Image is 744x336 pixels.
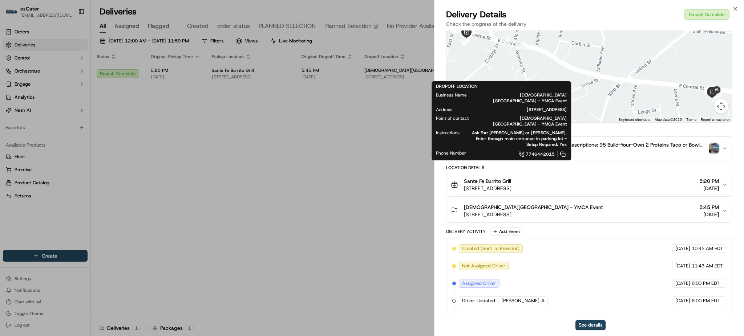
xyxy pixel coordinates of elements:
span: [PERSON_NAME] # [501,298,545,304]
span: Map data ©2025 [655,118,682,122]
div: 55 [463,36,472,45]
button: Map camera controls [714,99,728,114]
span: $1,230.25 [464,148,706,156]
span: 6:00 PM EDT [692,298,720,304]
button: Keyboard shortcuts [619,117,650,122]
a: Terms (opens in new tab) [686,118,696,122]
span: Pylon [72,123,88,128]
a: 📗Knowledge Base [4,102,58,115]
span: [DATE] [675,280,690,287]
button: Start new chat [124,71,132,80]
div: 51 [666,40,675,49]
span: Knowledge Base [15,105,56,112]
a: 💻API Documentation [58,102,120,115]
span: [DEMOGRAPHIC_DATA][GEOGRAPHIC_DATA] - YMCA Event [480,115,567,127]
span: [DATE] [675,245,690,252]
img: 1736555255976-a54dd68f-1ca7-489b-9aae-adbdc363a1c4 [7,69,20,82]
span: [DATE] [699,211,719,218]
div: 📗 [7,106,13,112]
div: 56 [460,33,469,43]
span: 5:45 PM [699,204,719,211]
div: 53 [502,37,511,46]
span: Driver Updated [462,298,495,304]
span: API Documentation [69,105,117,112]
span: [DATE] [675,298,690,304]
span: Assigned Driver [462,280,496,287]
div: Start new chat [25,69,119,77]
div: 54 [465,30,475,39]
div: Location Details [446,165,732,171]
span: Business Name [436,92,467,98]
span: [STREET_ADDRESS] [464,211,603,218]
button: Sante Fe Burrito Grill[STREET_ADDRESS]5:20 PM[DATE] [446,173,732,196]
button: Add Event [490,227,522,236]
span: [DEMOGRAPHIC_DATA][GEOGRAPHIC_DATA] - YMCA Event [464,204,603,211]
button: order number: 1MGX4Z, ItemCount: 95, itemDescriptions: 95 Build-Your-Own 2 Proteins Taco or Bowl ... [446,137,732,160]
a: Report a map error [701,118,730,122]
span: Point of contact [436,115,469,121]
span: [STREET_ADDRESS] [464,107,567,112]
span: 6:00 PM EDT [692,280,720,287]
button: [DEMOGRAPHIC_DATA][GEOGRAPHIC_DATA] - YMCA Event[STREET_ADDRESS]5:45 PM[DATE] [446,199,732,222]
div: 58 [462,37,471,46]
span: Ask For: [PERSON_NAME] or [PERSON_NAME]. Enter through main entrance in parking lot - Setup Requi... [471,130,567,147]
span: Created (Sent To Provider) [462,245,519,252]
span: Address [436,107,452,112]
div: 61 [712,93,721,102]
span: Sante Fe Burrito Grill [464,177,511,185]
p: Welcome 👋 [7,29,132,41]
div: 52 [628,69,637,78]
span: Delivery Details [446,9,506,20]
div: We're available if you need us! [25,77,92,82]
span: Not Assigned Driver [462,263,505,269]
button: See details [575,320,606,330]
span: [DATE] [675,263,690,269]
span: [DATE] [699,185,719,192]
span: 10:42 AM EDT [692,245,723,252]
span: DROPOFF LOCATION [436,83,477,89]
a: Powered byPylon [51,123,88,128]
span: Instructions [436,130,460,136]
div: 59 [516,41,525,50]
span: [STREET_ADDRESS] [464,185,511,192]
p: Check the progress of the delivery [446,20,732,28]
a: 7746442015 [478,150,567,158]
span: [DEMOGRAPHIC_DATA][GEOGRAPHIC_DATA] - YMCA Event [478,92,567,104]
img: photo_proof_of_delivery image [709,143,719,153]
div: 60 [704,85,713,94]
span: order number: 1MGX4Z, ItemCount: 95, itemDescriptions: 95 Build-Your-Own 2 Proteins Taco or Bowl Bar [464,141,706,148]
div: Delivery Activity [446,229,486,234]
div: 💻 [61,106,67,112]
span: 7746442015 [526,151,555,157]
input: Got a question? Start typing here... [19,47,131,54]
div: Package Details [446,128,732,134]
div: 57 [462,35,472,44]
span: 11:43 AM EDT [692,263,723,269]
span: 5:20 PM [699,177,719,185]
img: Nash [7,7,22,22]
span: Phone Number [436,150,466,156]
